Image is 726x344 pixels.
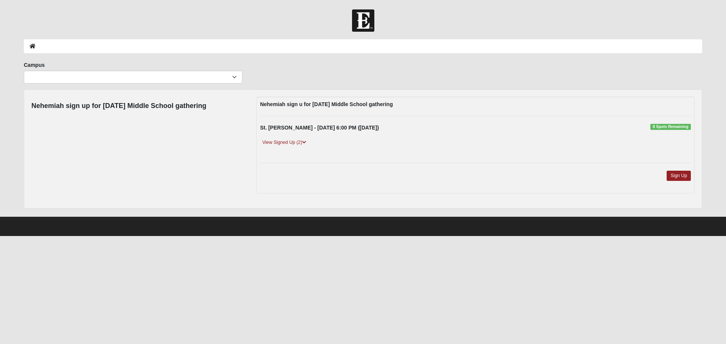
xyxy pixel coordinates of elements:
a: Sign Up [667,171,691,181]
label: Campus [24,61,45,69]
strong: St. [PERSON_NAME] - [DATE] 6:00 PM ([DATE]) [260,125,379,131]
h4: Nehemiah sign up for [DATE] Middle School gathering [31,102,206,110]
a: View Signed Up (2) [260,139,309,147]
span: 8 Spots Remaining [650,124,691,130]
img: Church of Eleven22 Logo [352,9,374,32]
strong: Nehemiah sign u for [DATE] Middle School gathering [260,101,393,107]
